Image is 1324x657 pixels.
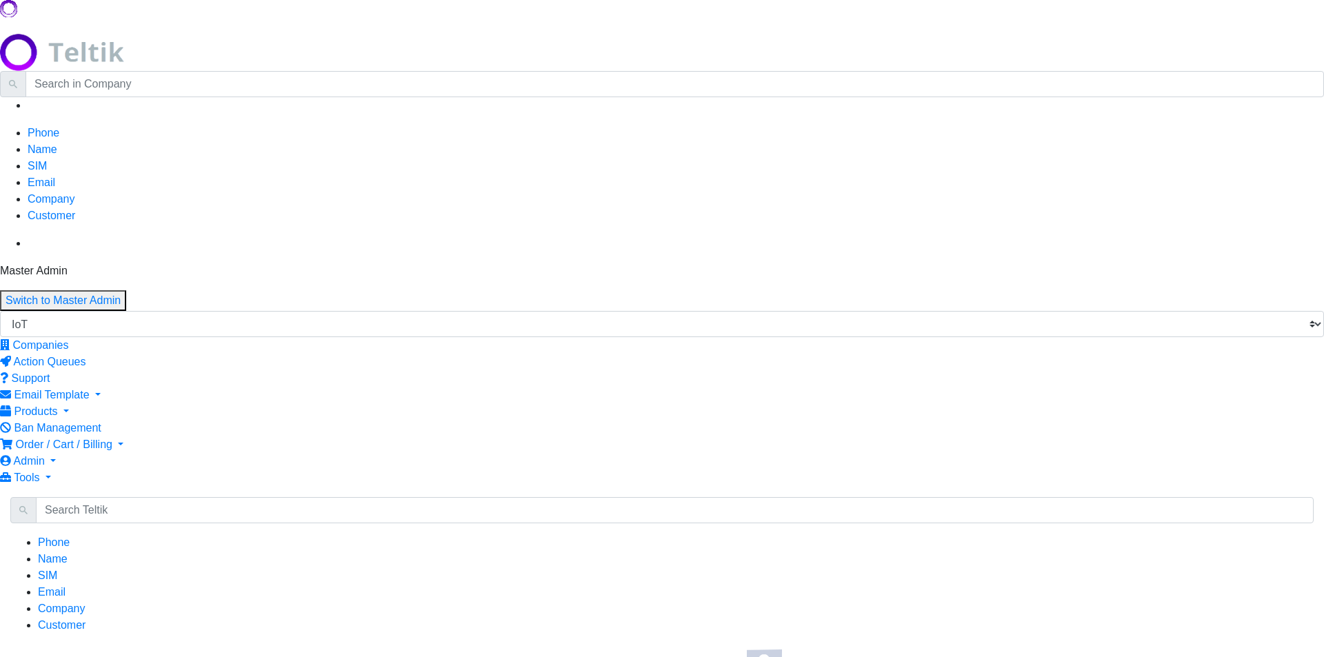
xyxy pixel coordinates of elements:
[26,71,1324,97] input: Search in Company
[14,472,39,483] span: Tools
[28,176,55,188] a: Email
[14,422,101,434] span: Ban Management
[28,127,59,139] a: Phone
[38,536,70,548] a: Phone
[14,455,45,467] span: Admin
[38,619,86,631] a: Customer
[28,193,74,205] a: Company
[14,389,89,401] span: Email Template
[36,497,1314,523] input: Search Teltik
[38,553,68,565] a: Name
[6,294,121,306] a: Switch to Master Admin
[38,586,66,598] a: Email
[28,210,75,221] a: Customer
[38,603,85,614] a: Company
[15,438,112,450] span: Order / Cart / Billing
[28,143,57,155] a: Name
[12,339,68,351] span: Companies
[38,569,57,581] a: SIM
[28,160,47,172] a: SIM
[11,372,50,384] span: Support
[14,405,57,417] span: Products
[14,356,86,367] span: Action Queues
